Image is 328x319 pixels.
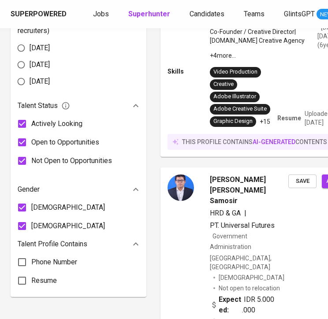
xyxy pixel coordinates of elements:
span: | [244,208,246,219]
div: Talent Status [18,97,139,115]
span: [DEMOGRAPHIC_DATA] [31,202,105,213]
span: AI-generated [253,138,295,145]
div: Gender [18,181,139,198]
a: Candidates [190,9,226,20]
div: Talent Profile Contains [18,235,139,253]
p: Gender [18,184,40,195]
a: Superhunter [128,9,172,20]
div: Adobe Illustrator [213,93,256,101]
img: e7ad8b06aef4e5be9b8e32af0d04b39d.jpg [168,174,194,201]
span: [DEMOGRAPHIC_DATA] [219,273,286,282]
div: Graphic Design [213,117,253,126]
div: IDR 5.000.000 [210,294,274,315]
p: Resume [277,114,301,122]
span: Save [293,176,312,186]
span: Actively Looking [31,119,82,129]
button: Save [288,174,317,188]
span: [DATE] [30,59,50,70]
span: GlintsGPT [284,10,315,18]
div: Adobe Creative Suite [213,105,267,113]
span: Open to Opportunities [31,137,99,148]
span: Teams [244,10,265,18]
p: this profile contains contents [182,137,327,146]
p: +15 [260,117,270,126]
span: Jobs [93,10,109,18]
p: Skills [168,67,210,76]
b: Superhunter [128,10,170,18]
span: Not Open to Opportunities [31,156,112,166]
p: Not open to relocation [219,284,280,293]
a: Teams [244,9,266,20]
div: Creative [213,80,234,89]
b: Expected: [219,294,242,315]
span: [DATE] [30,43,50,53]
a: Jobs [93,9,111,20]
span: HRD & GA [210,209,241,217]
span: Resume [31,275,57,286]
p: Co-Founder / Creative Director | [DOMAIN_NAME] Creative Agency [210,27,317,45]
div: Superpowered [11,9,67,19]
a: Superpowered [11,9,68,19]
span: [PERSON_NAME] [PERSON_NAME] Samosir [210,174,288,206]
span: Talent Status [18,100,70,111]
span: [DATE] [30,76,50,87]
div: [GEOGRAPHIC_DATA], [GEOGRAPHIC_DATA] [210,254,288,271]
p: Talent Profile Contains [18,239,87,249]
span: Candidates [190,10,224,18]
span: Phone Number [31,257,77,267]
span: Government Administration [210,233,251,250]
span: PT. Universal Futures [210,221,275,230]
div: Video Production [213,68,257,76]
span: [DEMOGRAPHIC_DATA] [31,221,105,231]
